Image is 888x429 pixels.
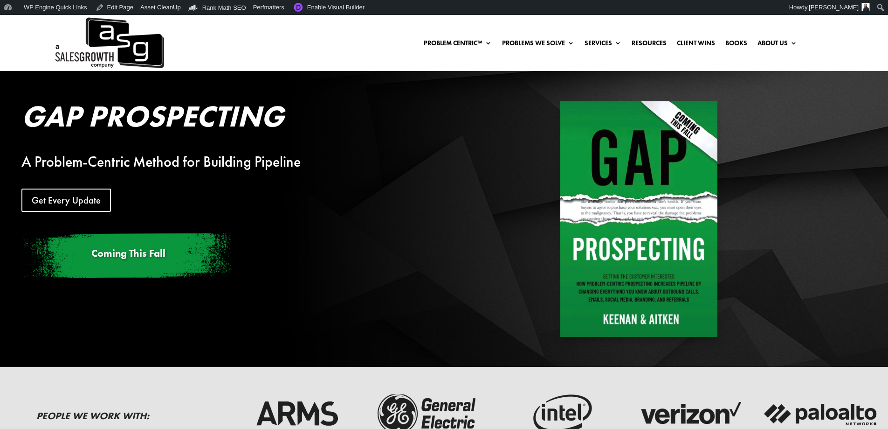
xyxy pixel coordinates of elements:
[54,15,164,71] a: A Sales Growth Company Logo
[202,4,246,11] span: Rank Math SEO
[585,40,621,50] a: Services
[677,40,715,50] a: Client Wins
[21,189,111,212] a: Get Every Update
[502,40,574,50] a: Problems We Solve
[632,40,667,50] a: Resources
[725,40,747,50] a: Books
[560,101,717,337] img: Gap Prospecting - Coming This Fall
[91,246,165,260] span: Coming This Fall
[21,156,459,168] div: A Problem-Centric Method for Building Pipeline
[424,40,492,50] a: Problem Centric™
[757,40,797,50] a: About Us
[809,4,859,11] span: [PERSON_NAME]
[21,101,459,136] h2: Gap Prospecting
[54,15,164,71] img: ASG Co. Logo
